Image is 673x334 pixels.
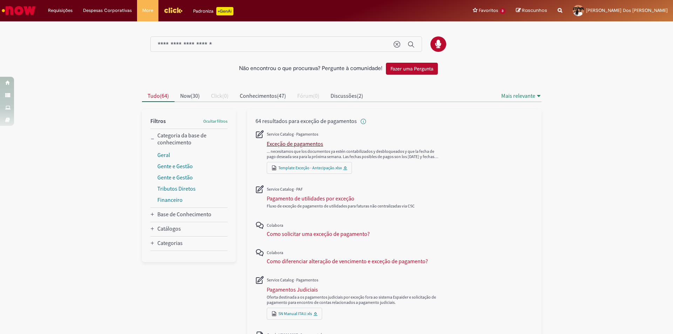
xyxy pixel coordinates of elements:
[142,7,153,14] span: More
[516,7,547,14] a: Rascunhos
[386,63,438,75] button: Fazer uma Pergunta
[83,7,132,14] span: Despesas Corporativas
[164,5,183,15] img: click_logo_yellow_360x200.png
[216,7,233,15] p: +GenAi
[499,8,505,14] span: 3
[193,7,233,15] div: Padroniza
[48,7,73,14] span: Requisições
[522,7,547,14] span: Rascunhos
[1,4,37,18] img: ServiceNow
[479,7,498,14] span: Favoritos
[586,7,668,13] span: [PERSON_NAME] Dos [PERSON_NAME]
[239,66,382,72] h2: Não encontrou o que procurava? Pergunte à comunidade!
